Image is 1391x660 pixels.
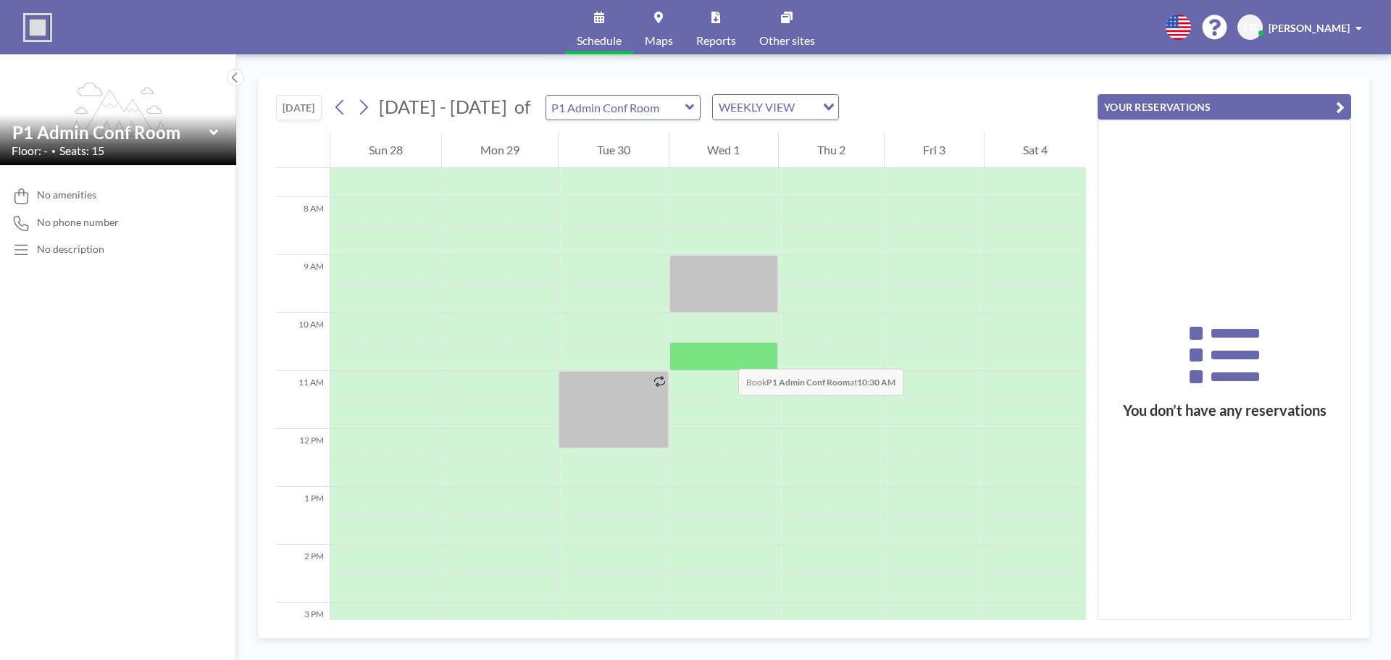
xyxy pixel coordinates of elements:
[37,216,119,229] span: No phone number
[37,243,104,256] div: No description
[276,95,322,120] button: [DATE]
[1269,22,1350,34] span: [PERSON_NAME]
[1244,21,1256,34] span: FB
[716,98,798,117] span: WEEKLY VIEW
[713,95,838,120] div: Search for option
[669,132,779,168] div: Wed 1
[23,13,52,42] img: organization-logo
[276,371,330,429] div: 11 AM
[885,132,984,168] div: Fri 3
[37,188,96,201] span: No amenities
[59,143,104,158] span: Seats: 15
[514,96,530,118] span: of
[546,96,685,120] input: P1 Admin Conf Room
[738,369,903,396] span: Book at
[379,96,507,117] span: [DATE] - [DATE]
[985,132,1086,168] div: Sat 4
[577,35,622,46] span: Schedule
[1098,401,1350,419] h3: You don’t have any reservations
[645,35,673,46] span: Maps
[51,146,56,156] span: •
[330,132,441,168] div: Sun 28
[276,545,330,603] div: 2 PM
[12,122,209,143] input: P1 Admin Conf Room
[276,255,330,313] div: 9 AM
[759,35,815,46] span: Other sites
[779,132,884,168] div: Thu 2
[442,132,558,168] div: Mon 29
[857,377,895,388] b: 10:30 AM
[766,377,850,388] b: P1 Admin Conf Room
[799,98,814,117] input: Search for option
[276,429,330,487] div: 12 PM
[1098,94,1351,120] button: YOUR RESERVATIONS
[276,487,330,545] div: 1 PM
[12,143,48,158] span: Floor: -
[559,132,669,168] div: Tue 30
[276,197,330,255] div: 8 AM
[276,313,330,371] div: 10 AM
[276,139,330,197] div: 7 AM
[696,35,736,46] span: Reports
